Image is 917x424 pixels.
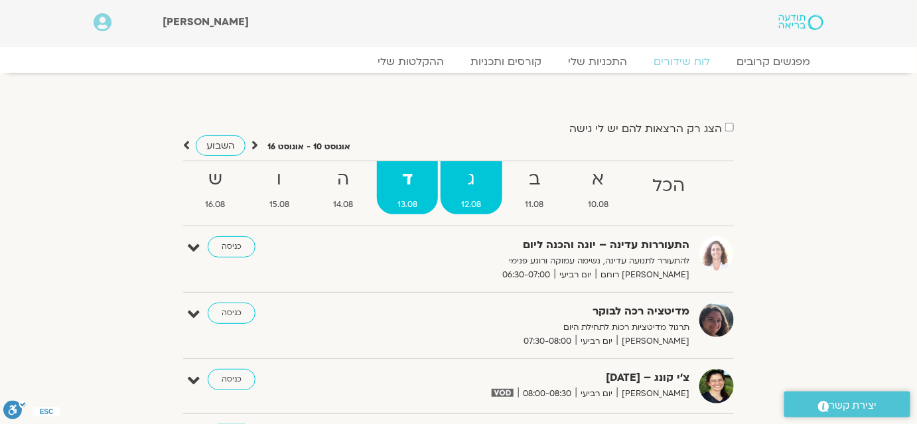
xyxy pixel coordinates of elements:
[441,198,502,212] span: 12.08
[567,161,630,214] a: א10.08
[632,171,707,201] strong: הכל
[596,268,689,282] span: [PERSON_NAME] רוחם
[784,391,910,417] a: יצירת קשר
[184,165,246,194] strong: ש
[555,55,640,68] a: התכניות שלי
[492,389,514,397] img: vodicon
[94,55,823,68] nav: Menu
[518,387,576,401] span: 08:00-08:30
[184,161,246,214] a: ש16.08
[364,320,689,334] p: תרגול מדיטציות רכות לתחילת היום
[457,55,555,68] a: קורסים ותכניות
[567,198,630,212] span: 10.08
[249,198,311,212] span: 15.08
[206,139,235,152] span: השבוע
[640,55,723,68] a: לוח שידורים
[505,161,565,214] a: ב11.08
[364,303,689,320] strong: מדיטציה רכה לבוקר
[364,369,689,387] strong: צ'י קונג – [DATE]
[441,165,502,194] strong: ג
[555,268,596,282] span: יום רביעי
[576,334,617,348] span: יום רביעי
[313,161,374,214] a: ה14.08
[829,397,877,415] span: יצירת קשר
[576,387,617,401] span: יום רביעי
[377,165,439,194] strong: ד
[184,198,246,212] span: 16.08
[617,387,689,401] span: [PERSON_NAME]
[364,236,689,254] strong: התעוררות עדינה – יוגה והכנה ליום
[617,334,689,348] span: [PERSON_NAME]
[441,161,502,214] a: ג12.08
[208,369,255,390] a: כניסה
[519,334,576,348] span: 07:30-08:00
[249,161,311,214] a: ו15.08
[163,15,249,29] span: [PERSON_NAME]
[567,165,630,194] strong: א
[208,303,255,324] a: כניסה
[249,165,311,194] strong: ו
[364,55,457,68] a: ההקלטות שלי
[569,123,722,135] label: הצג רק הרצאות להם יש לי גישה
[313,198,374,212] span: 14.08
[505,165,565,194] strong: ב
[364,254,689,268] p: להתעורר לתנועה עדינה, נשימה עמוקה ורוגע פנימי
[267,140,350,154] p: אוגוסט 10 - אוגוסט 16
[723,55,823,68] a: מפגשים קרובים
[377,198,439,212] span: 13.08
[208,236,255,257] a: כניסה
[505,198,565,212] span: 11.08
[632,161,707,214] a: הכל
[377,161,439,214] a: ד13.08
[196,135,246,156] a: השבוע
[313,165,374,194] strong: ה
[498,268,555,282] span: 06:30-07:00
